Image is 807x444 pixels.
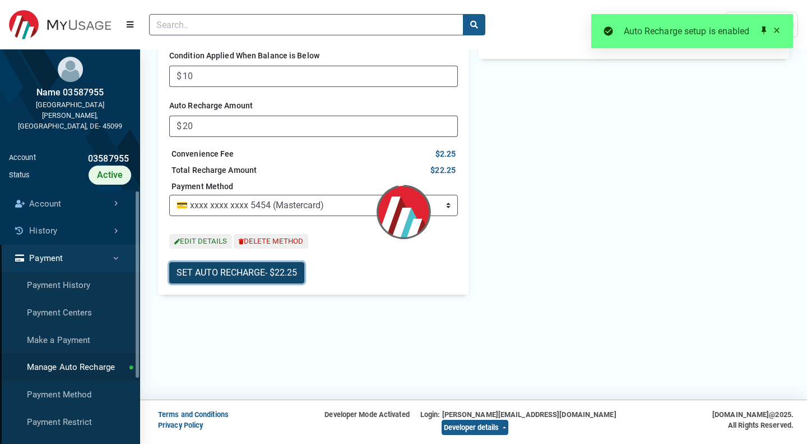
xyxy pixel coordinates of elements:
[149,14,463,35] input: Search
[169,262,304,283] button: SET AUTO RECHARGE- $22.25
[169,162,259,178] div: Total Recharge Amount
[9,86,131,99] div: Name 03587955
[624,26,750,36] span: Auto Recharge setup is enabled
[169,178,235,195] label: Payment Method
[463,14,485,35] button: search
[324,410,409,419] span: Developer Mode Activated
[169,46,319,66] label: Condition Applied When Balance is Below
[712,409,794,420] div: [DOMAIN_NAME]@2025.
[442,420,508,435] button: Developer details
[725,12,798,38] a: User Settings
[169,234,232,249] button: EDIT DETAILS
[89,166,131,185] div: Active
[265,267,297,278] span: - $22.25
[169,66,183,87] span: $
[712,420,794,431] div: All Rights Reserved.
[169,96,253,116] label: Auto Recharge Amount
[169,116,183,137] span: $
[772,26,781,35] div: Close
[234,234,308,249] button: DELETE METHOD
[36,152,131,166] div: 03587955
[411,410,616,419] span: Login: [PERSON_NAME][EMAIL_ADDRESS][DOMAIN_NAME]
[759,26,768,35] div: Pin
[169,146,236,162] div: Convenience Fee
[9,152,36,166] div: Account
[9,99,131,132] div: [GEOGRAPHIC_DATA][PERSON_NAME], [GEOGRAPHIC_DATA], DE- 45099
[314,132,493,312] img: loader
[154,410,229,419] a: Terms and Conditions
[120,15,140,35] button: Menu
[9,170,30,180] div: Status
[9,10,111,40] img: ESITESTV3 Logo
[154,421,203,429] a: Privacy Policy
